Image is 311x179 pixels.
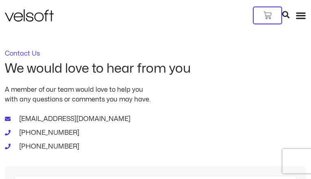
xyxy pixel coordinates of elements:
[5,85,306,104] p: A member of our team would love to help you with any questions or comments you may have.
[17,128,79,138] span: [PHONE_NUMBER]
[5,50,306,57] p: Contact Us
[17,114,130,124] span: [EMAIL_ADDRESS][DOMAIN_NAME]
[17,142,79,151] span: [PHONE_NUMBER]
[5,114,306,124] a: [EMAIL_ADDRESS][DOMAIN_NAME]
[5,9,54,22] img: Velsoft Training Materials
[296,10,306,21] div: Menu Toggle
[5,62,306,75] h2: We would love to hear from you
